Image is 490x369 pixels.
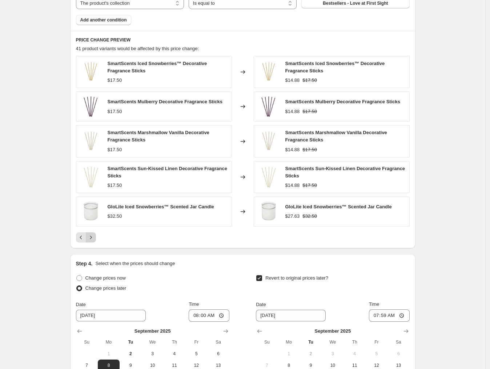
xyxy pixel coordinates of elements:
[108,130,209,143] span: SmartScents Marshmallow Vanilla Decorative Fragrance Sticks
[79,362,95,368] span: 7
[346,351,362,357] span: 4
[346,339,362,345] span: Th
[76,15,131,25] button: Add another condition
[188,362,204,368] span: 12
[166,351,182,357] span: 4
[369,309,410,322] input: 12:00
[366,348,387,360] button: Friday September 5 2025
[101,362,117,368] span: 8
[366,336,387,348] th: Friday
[108,77,122,84] div: $17.50
[120,336,141,348] th: Tuesday
[322,348,344,360] button: Wednesday September 3 2025
[207,336,229,348] th: Saturday
[122,339,138,345] span: Tu
[166,339,182,345] span: Th
[387,336,409,348] th: Saturday
[322,336,344,348] th: Wednesday
[144,339,160,345] span: We
[285,108,300,115] div: $14.88
[302,213,317,220] strike: $32.50
[80,96,102,117] img: smartscents-mulberry-decorative-fragrance-sticks-partylite-us-1_80x.png
[303,339,319,345] span: Tu
[141,336,163,348] th: Wednesday
[144,351,160,357] span: 3
[108,146,122,153] div: $17.50
[344,348,365,360] button: Thursday September 4 2025
[76,46,199,51] span: 41 product variants would be affected by this price change:
[76,336,98,348] th: Sunday
[108,61,207,73] span: SmartScents Iced Snowberries™ Decorative Fragrance Sticks
[387,348,409,360] button: Saturday September 6 2025
[101,351,117,357] span: 1
[86,232,96,242] button: Next
[95,260,175,267] p: Select when the prices should change
[323,0,388,6] span: Bestsellers - Love at First Sight
[166,362,182,368] span: 11
[285,130,387,143] span: SmartScents Marshmallow Vanilla Decorative Fragrance Sticks
[258,131,280,152] img: smartscents-marshmallow-vanilla-decorative-fragrance-sticks-partylite-us-1_80x.png
[79,339,95,345] span: Su
[325,351,341,357] span: 3
[285,213,300,220] div: $27.63
[210,362,226,368] span: 13
[80,166,102,188] img: smartscents-sun-kissed-linen-decorative-fragrance-sticks-partylite-us-1_80x.png
[108,166,227,179] span: SmartScents Sun-Kissed Linen Decorative Fragrance Sticks
[302,182,317,189] strike: $17.50
[185,336,207,348] th: Friday
[302,108,317,115] strike: $17.50
[85,285,126,291] span: Change prices later
[75,326,85,336] button: Show previous month, August 2025
[221,326,231,336] button: Show next month, October 2025
[259,339,275,345] span: Su
[285,99,400,104] span: SmartScents Mulberry Decorative Fragrance Sticks
[76,260,93,267] h2: Step 4.
[122,362,138,368] span: 9
[302,146,317,153] strike: $17.50
[76,302,86,307] span: Date
[390,362,406,368] span: 13
[390,339,406,345] span: Sa
[281,362,297,368] span: 8
[285,204,392,209] span: GloLite Iced Snowberries™ Scented Jar Candle
[189,301,199,307] span: Time
[278,336,300,348] th: Monday
[302,77,317,84] strike: $17.50
[369,362,385,368] span: 12
[98,336,120,348] th: Monday
[80,17,127,23] span: Add another condition
[210,339,226,345] span: Sa
[325,339,341,345] span: We
[188,339,204,345] span: Fr
[254,326,265,336] button: Show previous month, August 2025
[285,146,300,153] div: $14.88
[300,348,322,360] button: Today Tuesday September 2 2025
[325,362,341,368] span: 10
[256,336,278,348] th: Sunday
[189,309,229,322] input: 12:00
[108,204,214,209] span: GloLite Iced Snowberries™ Scented Jar Candle
[108,108,122,115] div: $17.50
[164,348,185,360] button: Thursday September 4 2025
[278,348,300,360] button: Monday September 1 2025
[258,166,280,188] img: smartscents-sun-kissed-linen-decorative-fragrance-sticks-partylite-us-1_80x.png
[285,166,405,179] span: SmartScents Sun-Kissed Linen Decorative Fragrance Sticks
[101,339,117,345] span: Mo
[80,131,102,152] img: smartscents-marshmallow-vanilla-decorative-fragrance-sticks-partylite-us-1_80x.png
[98,348,120,360] button: Monday September 1 2025
[390,351,406,357] span: 6
[207,348,229,360] button: Saturday September 6 2025
[369,339,385,345] span: Fr
[164,336,185,348] th: Thursday
[303,362,319,368] span: 9
[281,339,297,345] span: Mo
[256,302,266,307] span: Date
[258,96,280,117] img: smartscents-mulberry-decorative-fragrance-sticks-partylite-us-1_80x.png
[258,61,280,83] img: smartscents-iced-snowberriestm-decorative-fragrance-sticks-partylite-us-1_80x.png
[108,213,122,220] div: $32.50
[120,348,141,360] button: Today Tuesday September 2 2025
[258,201,280,222] img: glolite-iced-snowberriestm-scented-jar-candle-partylite-us-1_80x.png
[85,275,126,281] span: Change prices now
[80,61,102,83] img: smartscents-iced-snowberriestm-decorative-fragrance-sticks-partylite-us-1_80x.png
[256,310,326,321] input: 9/2/2025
